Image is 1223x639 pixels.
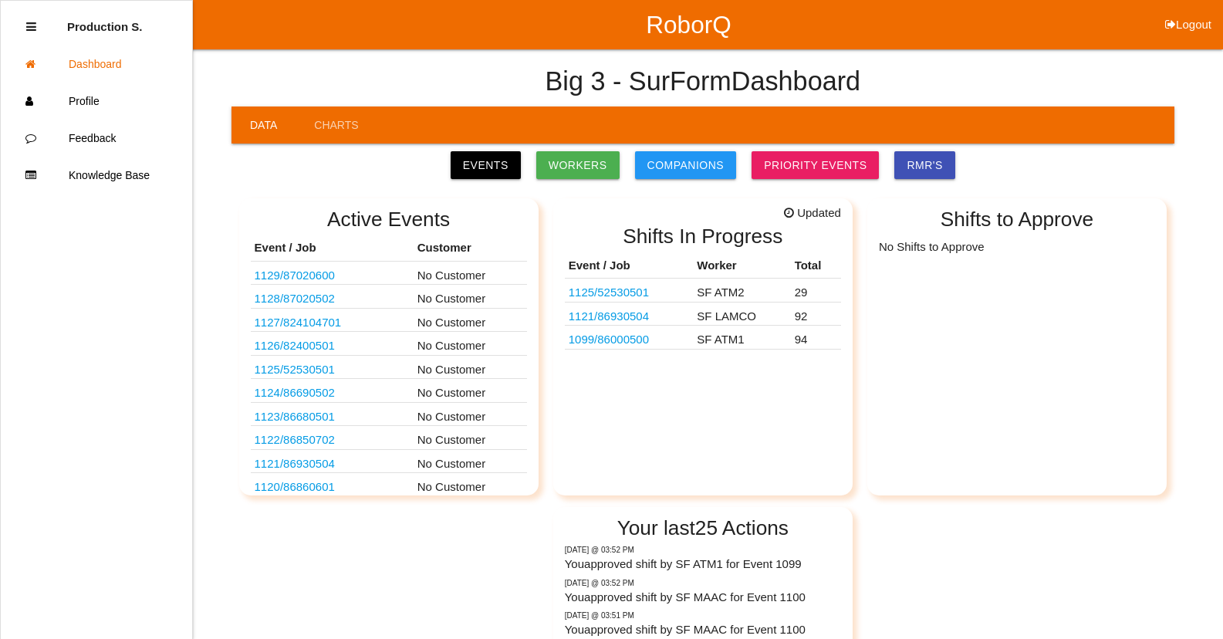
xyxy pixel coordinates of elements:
tr: 0CD00020 STELLANTIS LB BEV HALF SHAFT [565,326,841,350]
td: No Customer [414,449,527,473]
span: Updated [784,205,841,222]
p: Today @ 03:52 PM [565,544,841,556]
th: Event / Job [565,253,694,279]
h4: Big 3 - SurForm Dashboard [546,67,861,96]
th: Event / Job [251,235,414,261]
a: Workers [536,151,620,179]
td: No Customer [414,355,527,379]
td: No Customer [414,402,527,426]
td: No Customer [414,379,527,403]
div: Close [26,8,36,46]
a: 1127/824104701 [255,316,342,329]
a: 1124/86690502 [255,386,335,399]
p: Production Shifts [67,8,143,33]
a: 1125/52530501 [255,363,335,376]
td: HONDA T90X [251,285,414,309]
td: TN1933 HF55M STATOR CORE [565,302,694,326]
tr: TN1933 HF55M STATOR CORE [565,302,841,326]
td: 92 [791,302,841,326]
td: TN1933 HF55M STATOR CORE [251,449,414,473]
p: No Shifts to Approve [879,235,1155,255]
td: HEMI COVER TIMING CHAIN VAC TRAY 0CD86761 [565,279,694,303]
td: 0CD00020 STELLANTIS LB BEV HALF SHAFT [565,326,694,350]
p: You approved shift by SF MAAC for Event 1100 [565,589,841,607]
a: Events [451,151,521,179]
h2: Active Events [251,208,527,231]
a: 1128/87020502 [255,292,335,305]
a: 1125/52530501 [569,286,649,299]
a: Companions [635,151,737,179]
td: SF ATM2 [693,279,790,303]
td: SF LAMCO [693,302,790,326]
a: Profile [1,83,192,120]
td: 29 [791,279,841,303]
a: Dashboard [1,46,192,83]
tr: HEMI COVER TIMING CHAIN VAC TRAY 0CD86761 [565,279,841,303]
td: HONDA T90X SF 45 X 48 PALLETS [251,261,414,285]
th: Worker [693,253,790,279]
a: 1122/86850702 [255,433,335,446]
td: No Customer [414,426,527,450]
a: Charts [296,106,377,144]
td: SF ATM1 [693,326,790,350]
td: D1024160 - DEKA BATTERY [251,402,414,426]
td: No Customer [414,261,527,285]
a: Knowledge Base [1,157,192,194]
th: Customer [414,235,527,261]
p: Today @ 03:52 PM [565,577,841,589]
a: 1123/86680501 [255,410,335,423]
p: You approved shift by SF MAAC for Event 1100 [565,621,841,639]
a: Feedback [1,120,192,157]
td: D104465 - DEKA BATTERY - MEXICO [251,379,414,403]
p: Today @ 03:51 PM [565,610,841,621]
a: 1126/82400501 [255,339,335,352]
td: No Customer [414,308,527,332]
a: 1121/86930504 [569,309,649,323]
a: 1121/86930504 [255,457,335,470]
td: No Customer [414,285,527,309]
td: HF55G TN1934 TRAY [251,426,414,450]
h2: Shifts to Approve [879,208,1155,231]
a: 1129/87020600 [255,269,335,282]
th: Total [791,253,841,279]
a: 1099/86000500 [569,333,649,346]
a: 1120/86860601 [255,480,335,493]
td: 94 [791,326,841,350]
p: You approved shift by SF ATM1 for Event 1099 [565,556,841,573]
td: D1003101R04 - FAURECIA TOP PAD TRAY [251,332,414,356]
a: RMR's [894,151,954,179]
a: Data [231,106,296,144]
td: No Customer [414,332,527,356]
td: HEMI COVER TIMING CHAIN VAC TRAY 0CD86761 [251,355,414,379]
h2: Your last 25 Actions [565,517,841,539]
td: HF55G TN1934 STARTER TRAY [251,473,414,497]
td: No Customer [414,473,527,497]
td: D1003101R04 - FAURECIA TOP PAD LID [251,308,414,332]
h2: Shifts In Progress [565,225,841,248]
a: Priority Events [752,151,879,179]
